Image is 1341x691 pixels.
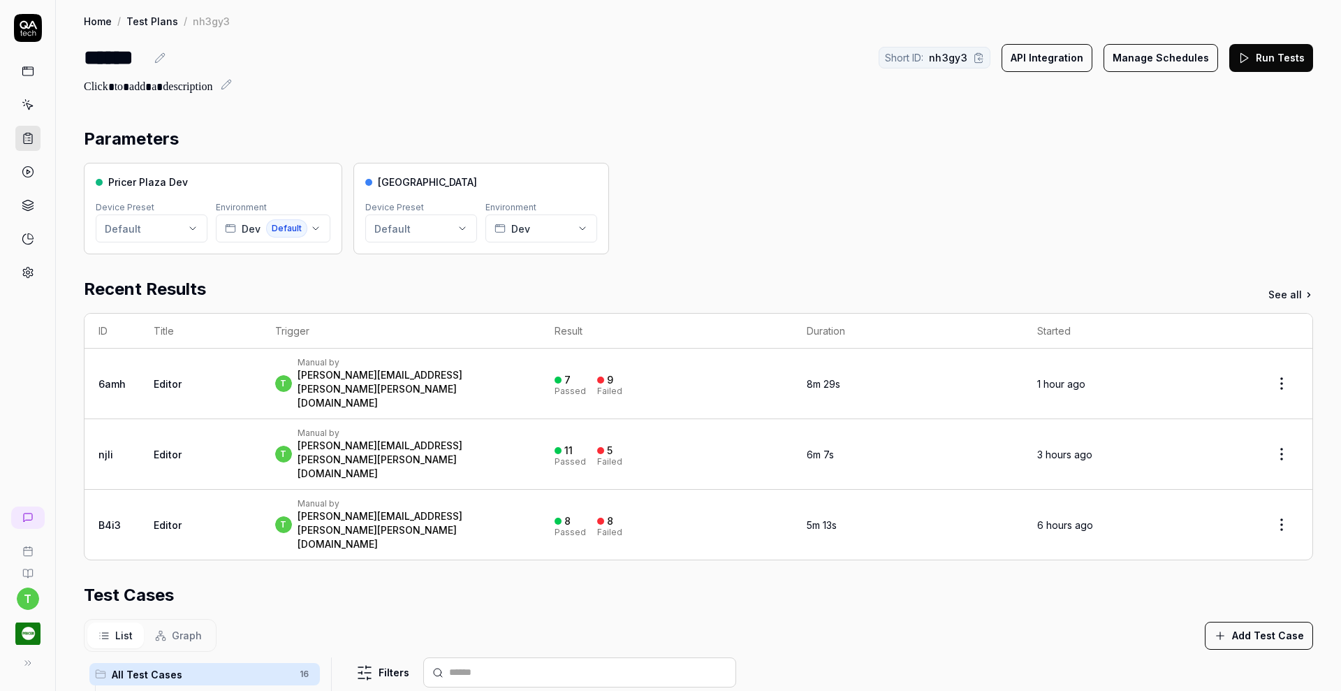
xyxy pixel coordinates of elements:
a: njli [98,449,113,460]
div: / [184,14,187,28]
button: List [87,623,144,648]
th: Duration [793,314,1024,349]
th: Started [1023,314,1251,349]
button: Add Test Case [1205,622,1313,650]
button: Pricer.com Logo [6,610,50,649]
div: Failed [597,458,622,466]
time: 6m 7s [807,449,834,460]
a: Book a call with us [6,534,50,557]
th: Result [541,314,792,349]
time: 6 hours ago [1037,519,1093,531]
a: Test Plans [126,14,178,28]
span: List [115,628,133,643]
div: Manual by [298,357,527,368]
a: B4i3 [98,519,121,531]
th: ID [85,314,140,349]
button: API Integration [1002,44,1092,72]
div: [PERSON_NAME][EMAIL_ADDRESS][PERSON_NAME][PERSON_NAME][DOMAIN_NAME] [298,439,527,481]
a: 6amh [98,378,126,390]
button: DevDefault [216,214,330,242]
label: Device Preset [365,202,424,212]
time: 5m 13s [807,519,837,531]
h2: Recent Results [84,277,206,302]
span: t [275,516,292,533]
th: Title [140,314,261,349]
span: Dev [511,221,530,236]
img: Pricer.com Logo [15,621,41,646]
span: [GEOGRAPHIC_DATA] [378,175,477,189]
div: Manual by [298,428,527,439]
span: nh3gy3 [929,50,967,65]
span: Short ID: [885,50,923,65]
div: Failed [597,387,622,395]
button: Manage Schedules [1104,44,1218,72]
div: 8 [607,515,613,528]
th: Trigger [261,314,541,349]
a: Editor [154,519,182,531]
button: Filters [348,659,418,687]
time: 1 hour ago [1037,378,1085,390]
div: Passed [555,387,586,395]
a: Home [84,14,112,28]
div: 7 [564,374,571,386]
button: Graph [144,623,213,648]
a: See all [1268,287,1313,302]
span: Graph [172,628,202,643]
a: Editor [154,449,182,460]
a: New conversation [11,507,45,529]
label: Device Preset [96,202,154,212]
button: t [17,588,39,610]
span: t [275,375,292,392]
span: Dev [242,221,261,236]
button: Run Tests [1229,44,1313,72]
div: nh3gy3 [193,14,230,28]
span: Default [266,219,307,238]
time: 3 hours ago [1037,449,1092,460]
span: Pricer Plaza Dev [108,175,188,189]
div: Default [105,221,141,236]
a: Documentation [6,557,50,579]
div: Default [374,221,411,236]
div: [PERSON_NAME][EMAIL_ADDRESS][PERSON_NAME][PERSON_NAME][DOMAIN_NAME] [298,368,527,410]
span: All Test Cases [112,667,291,682]
button: Default [365,214,477,242]
div: 11 [564,444,573,457]
span: 16 [294,666,314,683]
div: / [117,14,121,28]
div: Failed [597,528,622,537]
button: Default [96,214,207,242]
div: Passed [555,458,586,466]
h2: Parameters [84,126,179,152]
div: [PERSON_NAME][EMAIL_ADDRESS][PERSON_NAME][PERSON_NAME][DOMAIN_NAME] [298,509,527,551]
div: 9 [607,374,613,386]
label: Environment [216,202,267,212]
h2: Test Cases [84,583,174,608]
span: t [275,446,292,463]
time: 8m 29s [807,378,840,390]
div: Passed [555,528,586,537]
div: Manual by [298,498,527,509]
a: Editor [154,378,182,390]
div: 5 [607,444,613,457]
div: 8 [564,515,571,528]
button: Dev [485,214,597,242]
label: Environment [485,202,536,212]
